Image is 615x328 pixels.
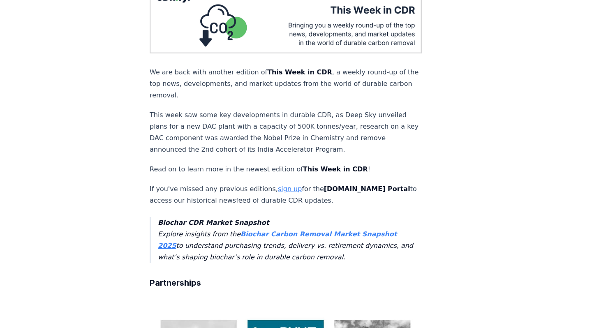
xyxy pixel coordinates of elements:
strong: [DOMAIN_NAME] Portal [324,185,410,193]
p: If you've missed any previous editions, for the to access our historical newsfeed of durable CDR ... [150,183,422,206]
p: Read on to learn more in the newest edition of ! [150,164,422,175]
a: sign up [278,185,302,193]
em: Explore insights from the to understand purchasing trends, delivery vs. retirement dynamics, and ... [158,219,413,261]
strong: Partnerships [150,278,201,288]
strong: Biochar CDR Market Snapshot [158,219,269,226]
p: We are back with another edition of , a weekly round-up of the top news, developments, and market... [150,67,422,101]
p: This week saw some key developments in durable CDR, as Deep Sky unveiled plans for a new DAC plan... [150,109,422,155]
a: Biochar Carbon Removal Market Snapshot 2025 [158,230,397,249]
strong: This Week in CDR [303,165,368,173]
strong: This Week in CDR [267,68,332,76]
